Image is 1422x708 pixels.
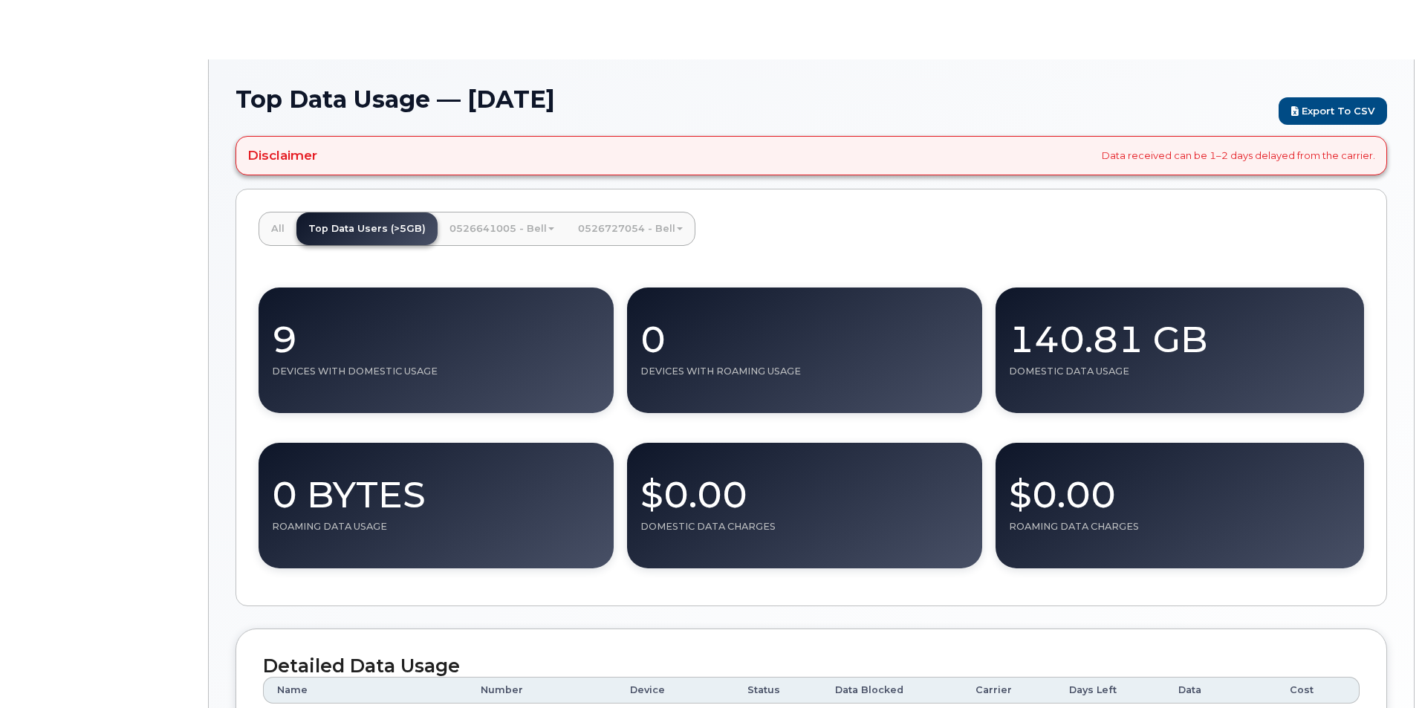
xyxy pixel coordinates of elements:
[566,212,695,245] a: 0526727054 - Bell
[640,301,969,366] div: 0
[1009,366,1351,377] div: Domestic Data Usage
[617,677,734,704] th: Device
[1009,521,1351,533] div: Roaming Data Charges
[640,366,969,377] div: Devices With Roaming Usage
[263,677,467,704] th: Name
[272,456,600,521] div: 0 Bytes
[272,521,600,533] div: Roaming Data Usage
[962,677,1056,704] th: Carrier
[1279,97,1387,125] a: Export to CSV
[1009,301,1351,366] div: 140.81 GB
[640,521,969,533] div: Domestic Data Charges
[640,456,969,521] div: $0.00
[1165,677,1276,704] th: Data
[467,677,617,704] th: Number
[438,212,566,245] a: 0526641005 - Bell
[296,212,438,245] a: Top Data Users (>5GB)
[236,136,1387,175] div: Data received can be 1–2 days delayed from the carrier.
[272,366,600,377] div: Devices With Domestic Usage
[1009,456,1351,521] div: $0.00
[247,148,317,163] h4: Disclaimer
[263,656,1360,677] h2: Detailed Data Usage
[259,212,296,245] a: All
[272,301,600,366] div: 9
[1056,677,1166,704] th: Days Left
[822,677,962,704] th: Data Blocked
[734,677,822,704] th: Status
[236,86,1271,112] h1: Top Data Usage — [DATE]
[1276,677,1360,704] th: Cost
